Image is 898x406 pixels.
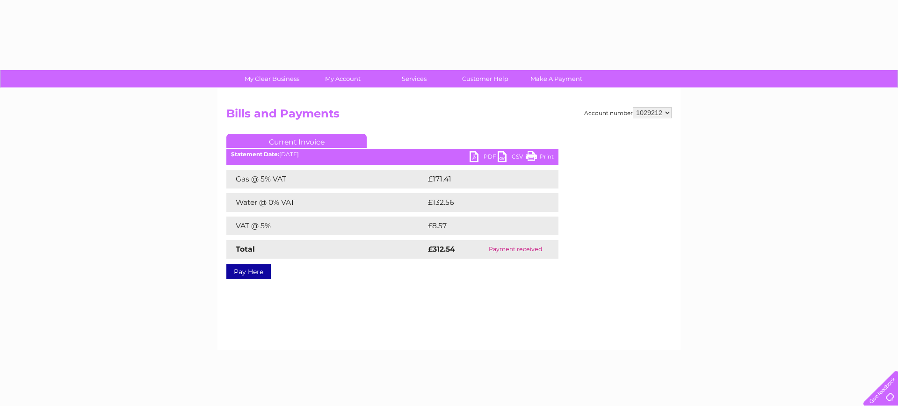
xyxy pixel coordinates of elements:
[473,240,558,259] td: Payment received
[428,245,455,254] strong: £312.54
[226,134,367,148] a: Current Invoice
[231,151,279,158] b: Statement Date:
[470,151,498,165] a: PDF
[233,70,311,87] a: My Clear Business
[304,70,382,87] a: My Account
[376,70,453,87] a: Services
[426,170,539,188] td: £171.41
[236,245,255,254] strong: Total
[226,217,426,235] td: VAT @ 5%
[426,217,536,235] td: £8.57
[518,70,595,87] a: Make A Payment
[226,107,672,125] h2: Bills and Payments
[426,193,541,212] td: £132.56
[584,107,672,118] div: Account number
[526,151,554,165] a: Print
[447,70,524,87] a: Customer Help
[498,151,526,165] a: CSV
[226,264,271,279] a: Pay Here
[226,193,426,212] td: Water @ 0% VAT
[226,151,558,158] div: [DATE]
[226,170,426,188] td: Gas @ 5% VAT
